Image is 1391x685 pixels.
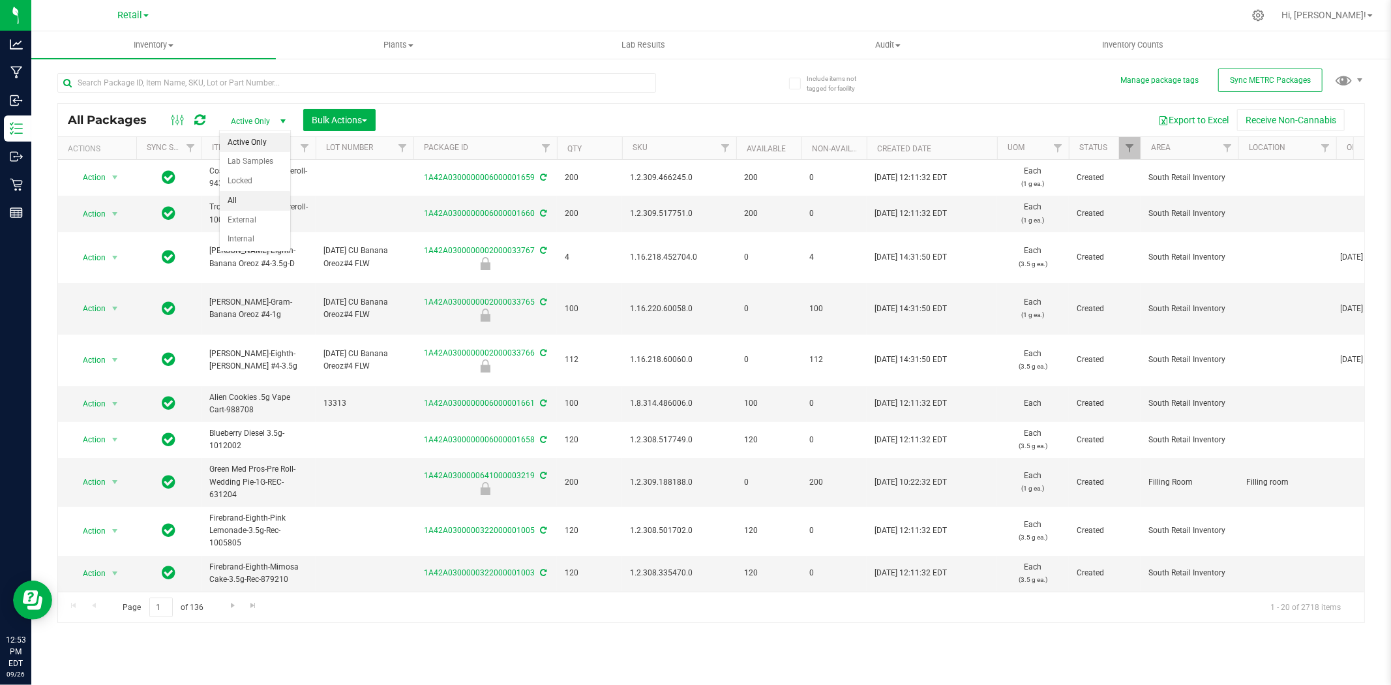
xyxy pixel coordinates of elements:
span: Each [1005,348,1061,373]
span: 0 [809,434,859,446]
span: 13313 [323,397,406,410]
span: Include items not tagged for facility [807,74,872,93]
a: Lab Results [521,31,766,59]
span: 200 [565,172,614,184]
span: 1.2.309.517751.0 [630,207,728,220]
a: Filter [1315,137,1336,159]
div: Actions [68,144,131,153]
button: Bulk Actions [303,109,376,131]
a: Plants [276,31,520,59]
span: select [107,351,123,369]
span: Each [1005,519,1061,543]
span: Created [1077,397,1133,410]
input: Search Package ID, Item Name, SKU, Lot or Part Number... [57,73,656,93]
span: 112 [809,354,859,366]
inline-svg: Manufacturing [10,66,23,79]
span: Action [71,431,106,449]
span: Cosmic Crashers 1g Preroll-943805 [209,165,308,190]
a: Qty [567,144,582,153]
span: [DATE] 14:31:50 EDT [875,354,947,366]
a: 1A42A0300000002000033766 [424,348,535,358]
a: Filter [1217,137,1238,159]
a: 1A42A0300000641000003219 [424,471,535,480]
span: 1 - 20 of 2718 items [1260,598,1351,617]
span: Action [71,351,106,369]
span: 1.2.309.466245.0 [630,172,728,184]
span: Green Med Pros-Pre Roll-Wedding Pie-1G-REC-631204 [209,463,308,501]
p: (3.5 g ea.) [1005,258,1061,270]
span: Action [71,473,106,491]
span: Blueberry Diesel 3.5g-1012002 [209,427,308,452]
span: 1.2.308.501702.0 [630,525,728,537]
span: Firebrand-Eighth-Mimosa Cake-3.5g-Rec-879210 [209,561,308,586]
a: Filter [294,137,316,159]
a: 1A42A0300000006000001661 [424,399,535,408]
span: 4 [809,251,859,264]
span: select [107,168,123,187]
span: Hi, [PERSON_NAME]! [1281,10,1366,20]
span: select [107,431,123,449]
span: 1.2.308.517749.0 [630,434,728,446]
li: All [220,191,290,211]
span: select [107,564,123,583]
span: 200 [744,172,794,184]
span: 0 [744,303,794,315]
span: 200 [809,476,859,489]
span: Page of 136 [112,598,215,618]
span: 0 [809,397,859,410]
span: Bulk Actions [312,115,367,125]
span: Filling room [1246,476,1328,489]
span: In Sync [162,394,176,412]
span: Created [1077,567,1133,579]
div: Newly Received [411,257,559,270]
span: 1.16.218.60060.0 [630,354,728,366]
div: Newly Received [411,309,559,322]
span: [DATE] 12:11:32 EDT [875,525,947,537]
inline-svg: Retail [10,178,23,191]
span: Inventory Counts [1084,39,1181,51]
a: Non-Available [812,144,870,153]
span: [PERSON_NAME]-Eighth-Banana Oreoz #4-3.5g-D [209,245,308,269]
span: [DATE] 12:11:32 EDT [875,397,947,410]
span: In Sync [162,248,176,266]
iframe: Resource center [13,581,52,620]
span: 0 [744,251,794,264]
a: 1A42A0300000002000033765 [424,297,535,307]
span: 1.16.220.60058.0 [630,303,728,315]
a: Inventory [31,31,276,59]
span: Action [71,205,106,223]
span: 0 [744,476,794,489]
span: South Retail Inventory [1148,251,1231,264]
span: 0 [809,525,859,537]
inline-svg: Analytics [10,38,23,51]
span: In Sync [162,168,176,187]
span: South Retail Inventory [1148,525,1231,537]
a: Filter [392,137,413,159]
span: Audit [766,39,1010,51]
li: Locked [220,172,290,191]
a: Created Date [877,144,931,153]
inline-svg: Inventory [10,122,23,135]
span: In Sync [162,521,176,540]
div: Manage settings [1250,9,1266,22]
span: Tropicana Cherry 1g Preroll-1003534 [209,201,308,226]
span: Action [71,564,106,583]
span: 120 [744,434,794,446]
span: [DATE] 12:11:32 EDT [875,207,947,220]
inline-svg: Inbound [10,94,23,107]
a: 1A42A0300000006000001660 [424,209,535,218]
span: [DATE] CU Banana Oreoz#4 FLW [323,245,406,269]
span: Each [1005,165,1061,190]
li: Active Only [220,133,290,153]
a: Filter [180,137,202,159]
span: Action [71,249,106,267]
p: 09/26 [6,669,25,679]
p: (3.5 g ea.) [1005,360,1061,373]
span: Created [1077,525,1133,537]
span: 0 [744,354,794,366]
p: (1 g ea.) [1005,177,1061,190]
span: Created [1077,172,1133,184]
span: 200 [565,207,614,220]
span: [DATE] CU Banana Oreoz#4 FLW [323,296,406,321]
a: SKU [633,143,648,152]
